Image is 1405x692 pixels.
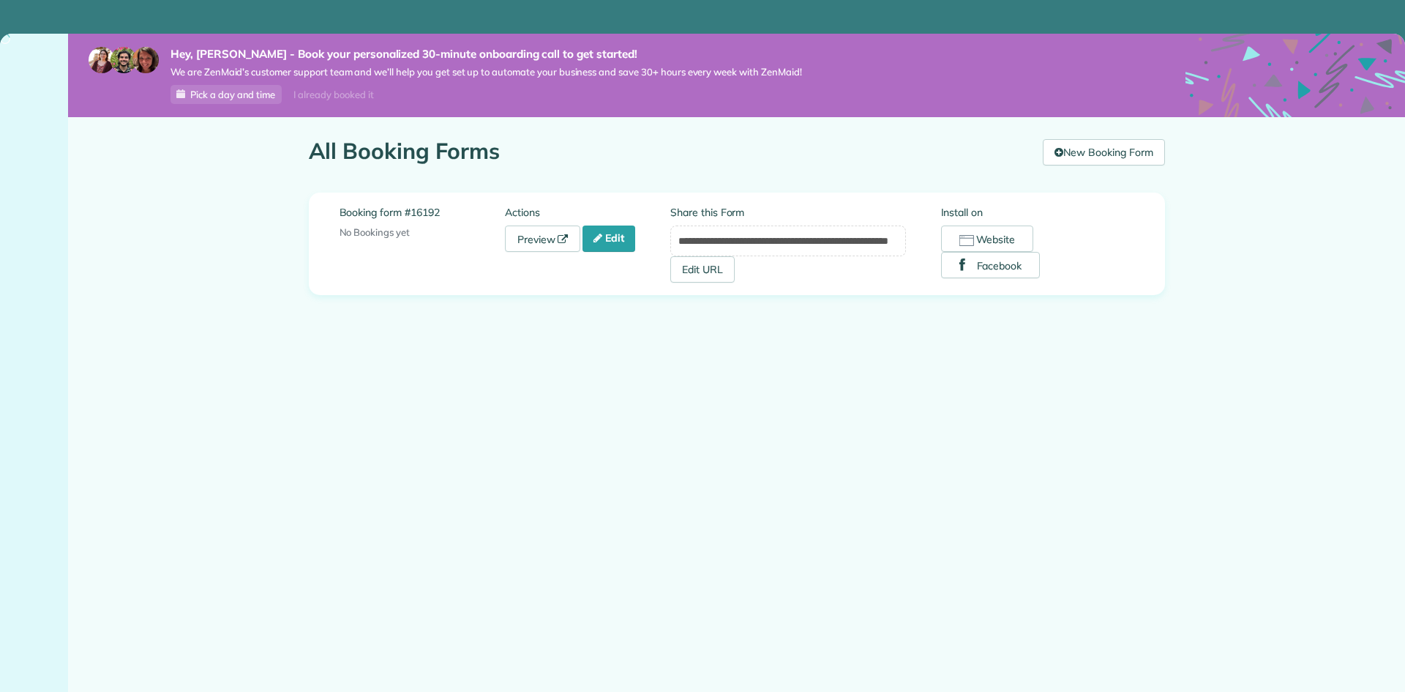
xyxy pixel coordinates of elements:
[110,47,137,73] img: jorge-587dff0eeaa6aab1f244e6dc62b8924c3b6ad411094392a53c71c6c4a576187d.jpg
[285,86,382,104] div: I already booked it
[941,226,1034,252] button: Website
[132,47,159,73] img: michelle-19f622bdf1676172e81f8f8fba1fb50e276960ebfe0243fe18214015130c80e4.jpg
[505,205,670,220] label: Actions
[505,226,581,252] a: Preview
[670,256,735,283] a: Edit URL
[340,226,410,238] span: No Bookings yet
[941,252,1041,278] button: Facebook
[89,47,115,73] img: maria-72a9807cf96188c08ef61303f053569d2e2a8a1cde33d635c8a3ac13582a053d.jpg
[171,47,802,62] strong: Hey, [PERSON_NAME] - Book your personalized 30-minute onboarding call to get started!
[670,205,906,220] label: Share this Form
[171,85,282,104] a: Pick a day and time
[582,226,635,252] a: Edit
[340,205,505,220] label: Booking form #16192
[941,205,1134,220] label: Install on
[1043,139,1164,165] a: New Booking Form
[309,139,1033,163] h1: All Booking Forms
[190,89,275,100] span: Pick a day and time
[171,66,802,78] span: We are ZenMaid’s customer support team and we’ll help you get set up to automate your business an...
